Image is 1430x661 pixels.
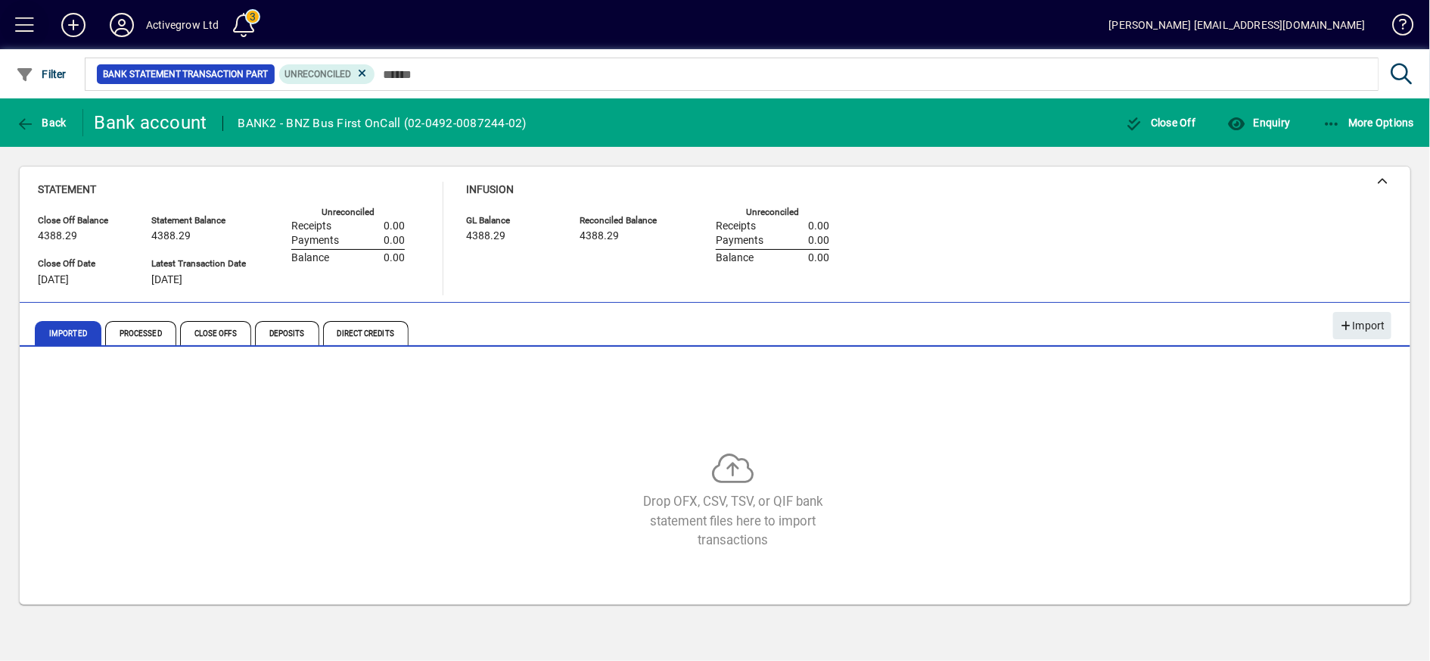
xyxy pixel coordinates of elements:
span: Back [16,117,67,129]
span: Statement Balance [151,216,246,226]
span: Close Offs [180,321,251,345]
span: Unreconciled [285,69,352,80]
button: Import [1333,312,1391,339]
span: Filter [16,68,67,80]
span: Processed [105,321,176,345]
span: Direct Credits [323,321,409,345]
span: 0.00 [808,252,829,264]
span: [DATE] [38,274,69,286]
span: 4388.29 [151,230,191,242]
span: 0.00 [384,235,405,247]
div: Drop OFX, CSV, TSV, or QIF bank statement files here to import transactions [620,492,847,550]
div: [PERSON_NAME] [EMAIL_ADDRESS][DOMAIN_NAME] [1109,13,1366,37]
div: Bank account [95,111,207,135]
span: Close Off [1125,117,1196,129]
span: Close Off Balance [38,216,129,226]
span: 4388.29 [38,230,77,242]
span: 0.00 [384,220,405,232]
span: Deposits [255,321,319,345]
button: Back [12,109,70,136]
button: Filter [12,61,70,88]
span: Latest Transaction Date [151,259,246,269]
span: Enquiry [1227,117,1290,129]
mat-chip: Reconciliation Status: Unreconciled [279,64,375,84]
span: Reconciled Balance [580,216,670,226]
span: 4388.29 [580,230,619,242]
span: 0.00 [808,220,829,232]
div: Activegrow Ltd [146,13,219,37]
span: Balance [291,252,329,264]
span: [DATE] [151,274,182,286]
span: Balance [716,252,754,264]
button: Close Off [1121,109,1200,136]
label: Unreconciled [746,207,799,217]
span: GL Balance [466,216,557,226]
button: Add [49,11,98,39]
span: Payments [291,235,339,247]
a: Knowledge Base [1381,3,1411,52]
span: 0.00 [384,252,405,264]
span: 0.00 [808,235,829,247]
button: Profile [98,11,146,39]
button: Enquiry [1223,109,1294,136]
span: Receipts [291,220,331,232]
span: Receipts [716,220,756,232]
button: More Options [1319,109,1419,136]
span: Import [1339,313,1385,338]
span: Close Off Date [38,259,129,269]
span: Bank Statement Transaction Part [103,67,269,82]
span: 4388.29 [466,230,505,242]
div: BANK2 - BNZ Bus First OnCall (02-0492-0087244-02) [238,111,527,136]
label: Unreconciled [322,207,375,217]
span: Payments [716,235,763,247]
span: Imported [35,321,101,345]
span: More Options [1323,117,1415,129]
